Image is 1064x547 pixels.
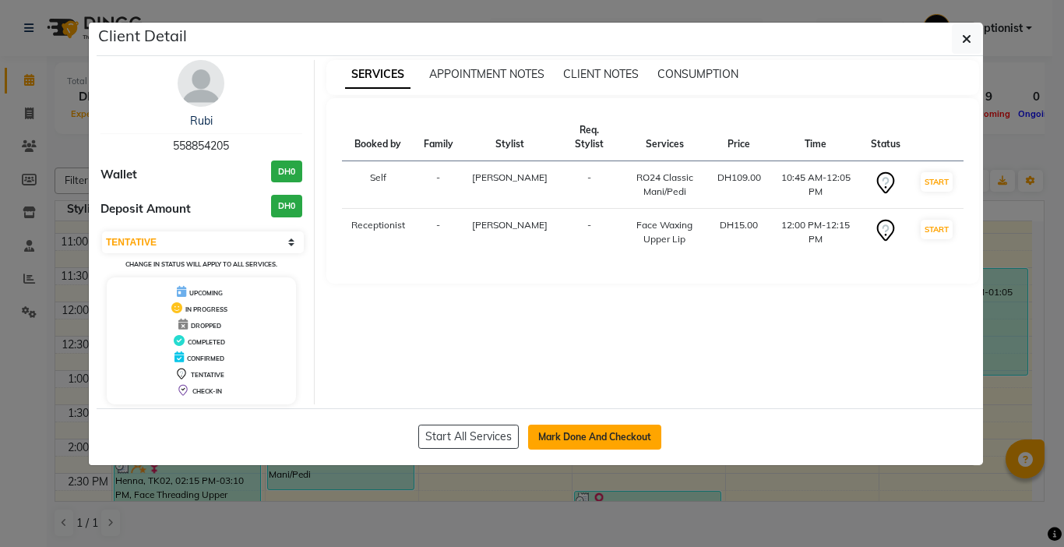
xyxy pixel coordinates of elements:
div: RO24 Classic Mani/Pedi [631,171,699,199]
th: Time [770,114,861,161]
button: START [921,220,953,239]
span: [PERSON_NAME] [472,171,548,183]
th: Status [861,114,910,161]
span: 558854205 [173,139,229,153]
span: APPOINTMENT NOTES [429,67,544,81]
span: CONSUMPTION [657,67,738,81]
span: SERVICES [345,61,410,89]
td: - [557,209,622,256]
div: Face Waxing Upper Lip [631,218,699,246]
span: COMPLETED [188,338,225,346]
th: Booked by [342,114,414,161]
td: Receptionist [342,209,414,256]
span: UPCOMING [189,289,223,297]
h3: DH0 [271,161,302,183]
td: - [414,209,463,256]
th: Price [708,114,770,161]
span: CHECK-IN [192,387,222,395]
th: Req. Stylist [557,114,622,161]
a: Rubi [190,114,213,128]
span: [PERSON_NAME] [472,219,548,231]
span: TENTATIVE [191,371,224,379]
small: Change in status will apply to all services. [125,260,277,268]
td: - [414,161,463,209]
td: - [557,161,622,209]
td: Self [342,161,414,209]
button: Mark Done And Checkout [528,425,661,450]
h5: Client Detail [98,24,187,48]
button: Start All Services [418,425,519,449]
span: Deposit Amount [100,200,191,218]
span: Wallet [100,166,137,184]
th: Stylist [463,114,557,161]
span: IN PROGRESS [185,305,227,313]
div: DH15.00 [717,218,761,232]
td: 12:00 PM-12:15 PM [770,209,861,256]
div: DH109.00 [717,171,761,185]
th: Services [622,114,708,161]
td: 10:45 AM-12:05 PM [770,161,861,209]
span: DROPPED [191,322,221,330]
button: START [921,172,953,192]
span: CLIENT NOTES [563,67,639,81]
h3: DH0 [271,195,302,217]
th: Family [414,114,463,161]
img: avatar [178,60,224,107]
span: CONFIRMED [187,355,224,362]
